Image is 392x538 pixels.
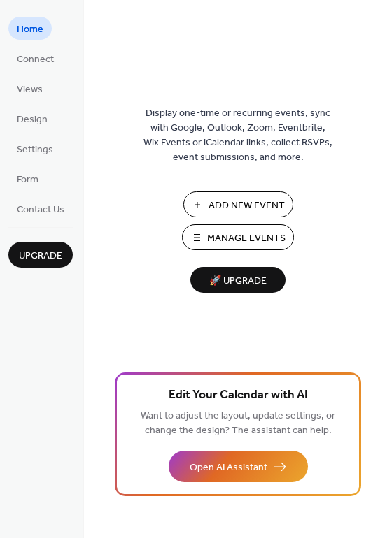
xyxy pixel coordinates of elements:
[141,407,335,440] span: Want to adjust the layout, update settings, or change the design? The assistant can help.
[8,137,62,160] a: Settings
[169,386,308,405] span: Edit Your Calendar with AI
[182,224,294,250] button: Manage Events
[17,143,53,157] span: Settings
[17,52,54,67] span: Connect
[8,107,56,130] a: Design
[8,17,52,40] a: Home
[190,460,267,475] span: Open AI Assistant
[8,77,51,100] a: Views
[17,82,43,97] span: Views
[8,197,73,220] a: Contact Us
[169,451,308,482] button: Open AI Assistant
[8,167,47,190] a: Form
[19,249,62,263] span: Upgrade
[207,231,286,246] span: Manage Events
[17,173,38,187] span: Form
[199,272,277,291] span: 🚀 Upgrade
[190,267,286,293] button: 🚀 Upgrade
[17,112,48,127] span: Design
[8,242,73,268] button: Upgrade
[143,106,332,165] span: Display one-time or recurring events, sync with Google, Outlook, Zoom, Eventbrite, Wix Events or ...
[8,47,62,70] a: Connect
[209,198,285,213] span: Add New Event
[17,203,64,217] span: Contact Us
[183,191,293,217] button: Add New Event
[17,22,43,37] span: Home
